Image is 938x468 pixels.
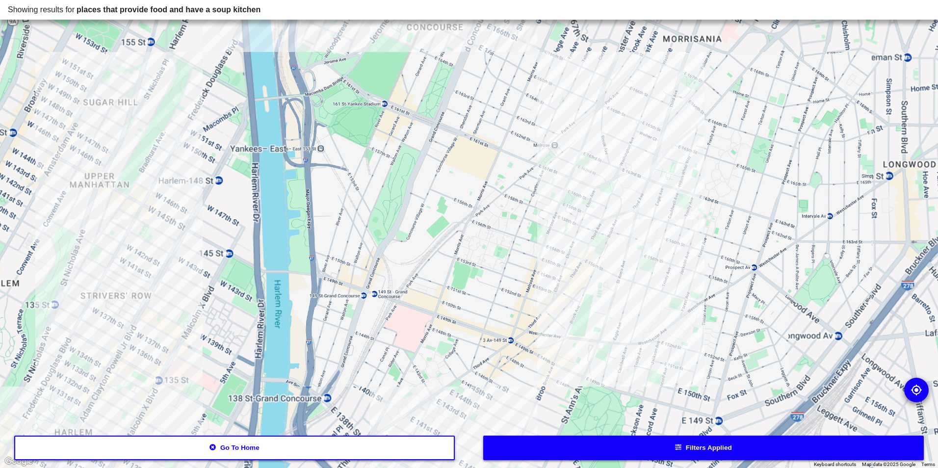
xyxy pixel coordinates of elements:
button: Keyboard shortcuts [814,461,856,468]
span: places that provide food and have a soup kitchen [77,5,261,14]
button: Filters applied [483,436,924,460]
span: Map data ©2025 Google [862,462,915,467]
a: Open this area in Google Maps (opens a new window) [2,455,35,468]
img: Google [2,455,35,468]
img: go to my location [911,384,922,396]
div: Showing results for [8,4,930,16]
a: Terms (opens in new tab) [921,462,935,467]
button: Go to home [14,436,455,460]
